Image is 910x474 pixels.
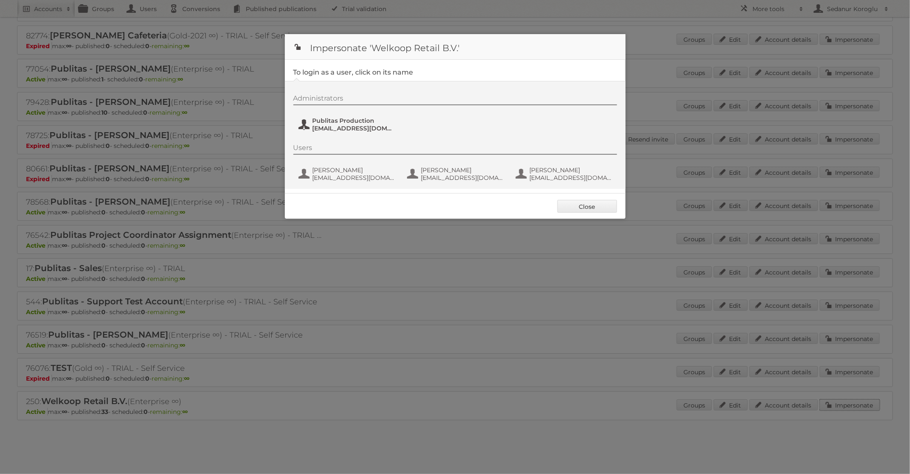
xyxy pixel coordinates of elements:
button: [PERSON_NAME] [EMAIL_ADDRESS][DOMAIN_NAME] [406,165,506,182]
div: Users [293,144,617,155]
legend: To login as a user, click on its name [293,68,413,76]
h1: Impersonate 'Welkoop Retail B.V.' [285,34,626,60]
span: [EMAIL_ADDRESS][DOMAIN_NAME] [530,174,612,182]
button: [PERSON_NAME] [EMAIL_ADDRESS][DOMAIN_NAME] [515,165,615,182]
span: [PERSON_NAME] [530,166,612,174]
span: [EMAIL_ADDRESS][DOMAIN_NAME] [313,124,395,132]
span: Publitas Production [313,117,395,124]
button: Publitas Production [EMAIL_ADDRESS][DOMAIN_NAME] [298,116,398,133]
span: [PERSON_NAME] [313,166,395,174]
a: Close [557,200,617,213]
span: [PERSON_NAME] [421,166,504,174]
button: [PERSON_NAME] [EMAIL_ADDRESS][DOMAIN_NAME] [298,165,398,182]
span: [EMAIL_ADDRESS][DOMAIN_NAME] [313,174,395,182]
span: [EMAIL_ADDRESS][DOMAIN_NAME] [421,174,504,182]
div: Administrators [293,94,617,105]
